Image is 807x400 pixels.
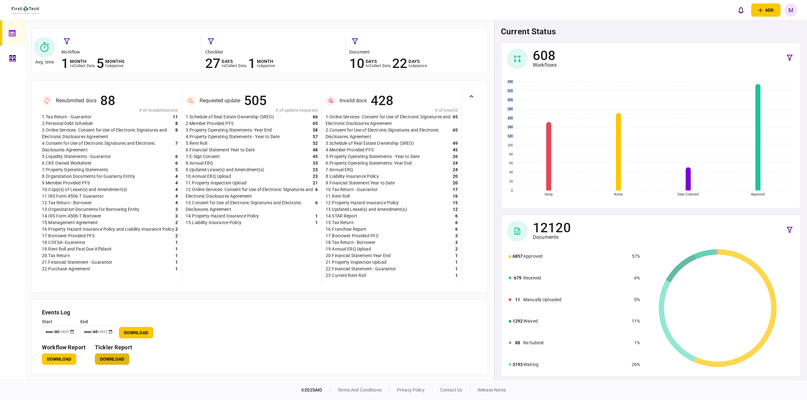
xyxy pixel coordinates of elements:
[412,64,427,68] span: approve
[326,272,366,279] div: 23 . Current Rent Roll
[523,361,629,368] div: Waiting
[338,387,381,392] a: terms and conditions
[42,140,175,153] div: 4 . Consent for Use of Electronic Signatures and Electronic Disclosures Agreement
[175,252,178,259] div: 1
[326,193,350,200] div: 11 . Rent Roll
[205,49,342,55] div: checklist
[74,64,95,68] span: collect data
[455,233,458,239] div: 3
[523,340,629,346] div: Re-Submit
[326,114,453,127] div: 1 . Online Services- Consent for Use of Electronic Signatures and Electronic Disclosures Agreement
[315,213,318,219] div: 1
[42,226,174,233] div: 16 . Property Hazard Insurance Policy and Liability Insurance Policy
[175,180,178,186] div: 4
[326,233,378,239] div: 17 . Borrower Provided PFS
[42,252,70,259] div: 20 . Tax Return
[186,219,241,226] div: 15 . Liability Insurance Policy
[175,160,178,166] div: 6
[313,120,318,127] div: 65
[42,353,76,365] button: Download
[205,57,220,70] div: 27
[175,140,178,153] div: 7
[544,193,553,196] text: Setup
[257,59,275,64] div: month
[186,147,255,153] div: 6 . Financial Statement Year to Date
[175,166,178,173] div: 5
[175,120,178,127] div: 8
[186,160,213,166] div: 8 . Annual ERQ
[42,160,91,166] div: 6 . CRE Owned Worksheet
[440,387,462,392] a: contact us
[313,173,318,180] div: 23
[175,226,178,233] div: 2
[632,318,640,324] div: 11%
[42,318,77,325] div: start
[453,173,458,180] div: 20
[453,160,458,166] div: 24
[326,239,375,246] div: 18 . Tax Return - Borrower
[513,253,523,260] div: 6857
[42,114,91,120] div: 1 . Tax Return - Guarantor
[186,173,231,180] div: 10 . Annual ERQ Upload
[455,252,458,259] div: 1
[244,94,267,107] div: 505
[42,310,478,315] h3: Events Log
[453,153,458,160] div: 26
[453,180,458,186] div: 20
[326,186,378,193] div: 10 . Tax Return - Guarantor
[175,127,178,140] div: 8
[42,153,111,160] div: 5 . Liquidity Statements - Guarantor
[751,193,765,196] text: Approved
[509,161,513,165] text: 60
[175,206,178,213] div: 3
[326,259,386,266] div: 21 . Property Inspection Upload
[455,246,458,252] div: 2
[509,153,513,156] text: 80
[175,173,178,180] div: 4
[222,59,247,64] div: days
[42,200,92,206] div: 12 . Tax Return - Borrower
[119,327,153,338] button: Download
[42,219,98,226] div: 15 . Management Agreement
[42,233,95,239] div: 17 . Borrower Provided PFS
[186,180,247,186] div: 11 . Property Inspection Upload
[533,222,571,234] div: 12120
[326,107,458,114] div: # of invalid
[175,239,178,246] div: 1
[508,98,513,102] text: 200
[313,147,318,153] div: 48
[186,166,264,173] div: 9 . Updated Lease(s) and Amendment(s)
[614,193,623,196] text: Active
[453,193,458,200] div: 16
[326,206,407,213] div: 13 . Updated Lease(s) and Amendment(s)
[533,234,571,240] div: Documents
[751,3,781,17] button: open adding identity options
[42,213,102,219] div: 14 . IRS Form 4506-T Borrower
[175,186,178,193] div: 4
[677,193,699,196] text: Data Collected
[523,296,629,303] div: Manually Uploaded
[326,213,357,219] div: 14 . STAR Report
[315,219,318,226] div: 1
[326,166,353,173] div: 7 . Annual ERQ
[326,252,391,259] div: 20 . Financial Statement Year End
[326,246,371,252] div: 19 . Annual ERQ Upload
[632,340,640,346] div: 1%
[455,272,458,279] div: 1
[453,186,458,193] div: 17
[453,114,458,127] div: 65
[453,127,458,140] div: 65
[523,318,629,324] div: Waived
[175,259,178,266] div: 1
[42,120,93,127] div: 2 . Personal Debt Schedule
[632,253,640,260] div: 57%
[513,275,523,281] div: 679
[100,94,115,107] div: 88
[301,387,330,393] div: © 2025 AIO
[56,98,96,104] div: Resubmitted docs
[313,160,318,166] div: 33
[175,219,178,226] div: 2
[257,64,275,68] div: to
[225,64,247,68] span: collect data
[326,200,399,206] div: 12 . Property Hazard Insurance Policy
